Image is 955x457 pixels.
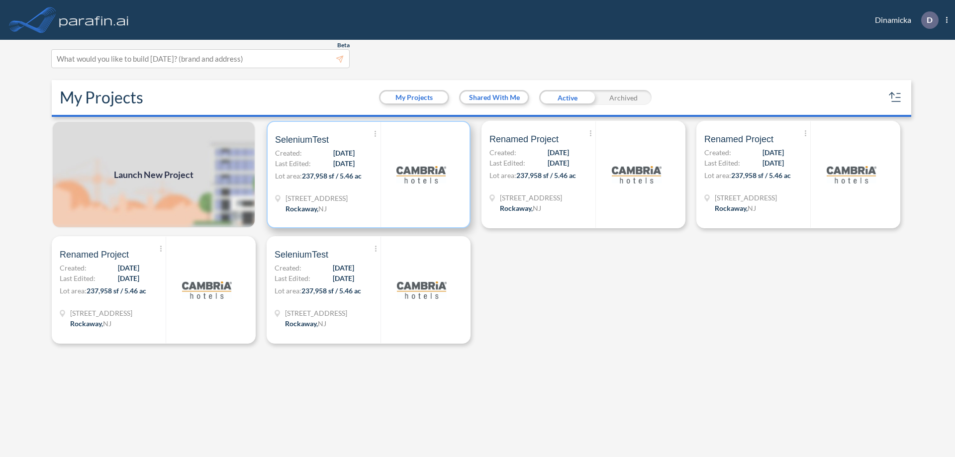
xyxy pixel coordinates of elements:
div: Active [539,90,595,105]
span: 237,958 sf / 5.46 ac [302,172,362,180]
span: NJ [533,204,541,212]
div: Rockaway, NJ [500,203,541,213]
button: My Projects [381,91,448,103]
span: Lot area: [275,286,301,295]
div: Rockaway, NJ [715,203,756,213]
span: Renamed Project [489,133,559,145]
span: Rockaway , [70,319,103,328]
span: NJ [748,204,756,212]
span: Last Edited: [489,158,525,168]
img: logo [396,150,446,199]
div: Rockaway, NJ [286,203,327,214]
span: 321 Mt Hope Ave [285,308,347,318]
button: sort [887,90,903,105]
div: Archived [595,90,652,105]
img: logo [57,10,131,30]
span: [DATE] [763,147,784,158]
span: 237,958 sf / 5.46 ac [87,286,146,295]
span: [DATE] [333,263,354,273]
div: Dinamicka [860,11,948,29]
img: logo [612,150,662,199]
span: Beta [337,41,350,49]
span: 321 Mt Hope Ave [70,308,132,318]
span: [DATE] [333,148,355,158]
p: D [927,15,933,24]
span: Created: [704,147,731,158]
span: 237,958 sf / 5.46 ac [301,286,361,295]
span: 321 Mt Hope Ave [286,193,348,203]
span: Lot area: [60,286,87,295]
span: Created: [60,263,87,273]
span: Rockaway , [500,204,533,212]
span: 321 Mt Hope Ave [715,192,777,203]
span: NJ [318,319,326,328]
span: Rockaway , [715,204,748,212]
span: 237,958 sf / 5.46 ac [731,171,791,180]
a: Launch New Project [52,121,256,228]
span: Last Edited: [275,158,311,169]
span: NJ [103,319,111,328]
img: logo [182,265,232,315]
div: Rockaway, NJ [70,318,111,329]
span: SeleniumTest [275,249,328,261]
span: 321 Mt Hope Ave [500,192,562,203]
span: 237,958 sf / 5.46 ac [516,171,576,180]
img: logo [827,150,876,199]
span: Last Edited: [704,158,740,168]
button: Shared With Me [461,91,528,103]
span: Created: [275,148,302,158]
span: Last Edited: [60,273,95,283]
span: Lot area: [704,171,731,180]
span: Renamed Project [60,249,129,261]
span: Last Edited: [275,273,310,283]
span: Renamed Project [704,133,773,145]
span: Rockaway , [285,319,318,328]
span: [DATE] [548,158,569,168]
span: Created: [275,263,301,273]
h2: My Projects [60,88,143,107]
span: Rockaway , [286,204,318,213]
span: SeleniumTest [275,134,329,146]
div: Rockaway, NJ [285,318,326,329]
span: NJ [318,204,327,213]
span: [DATE] [118,263,139,273]
span: [DATE] [548,147,569,158]
span: Lot area: [275,172,302,180]
span: Launch New Project [114,168,193,182]
img: add [52,121,256,228]
span: Created: [489,147,516,158]
img: logo [397,265,447,315]
span: [DATE] [763,158,784,168]
span: Lot area: [489,171,516,180]
span: [DATE] [333,273,354,283]
span: [DATE] [333,158,355,169]
span: [DATE] [118,273,139,283]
